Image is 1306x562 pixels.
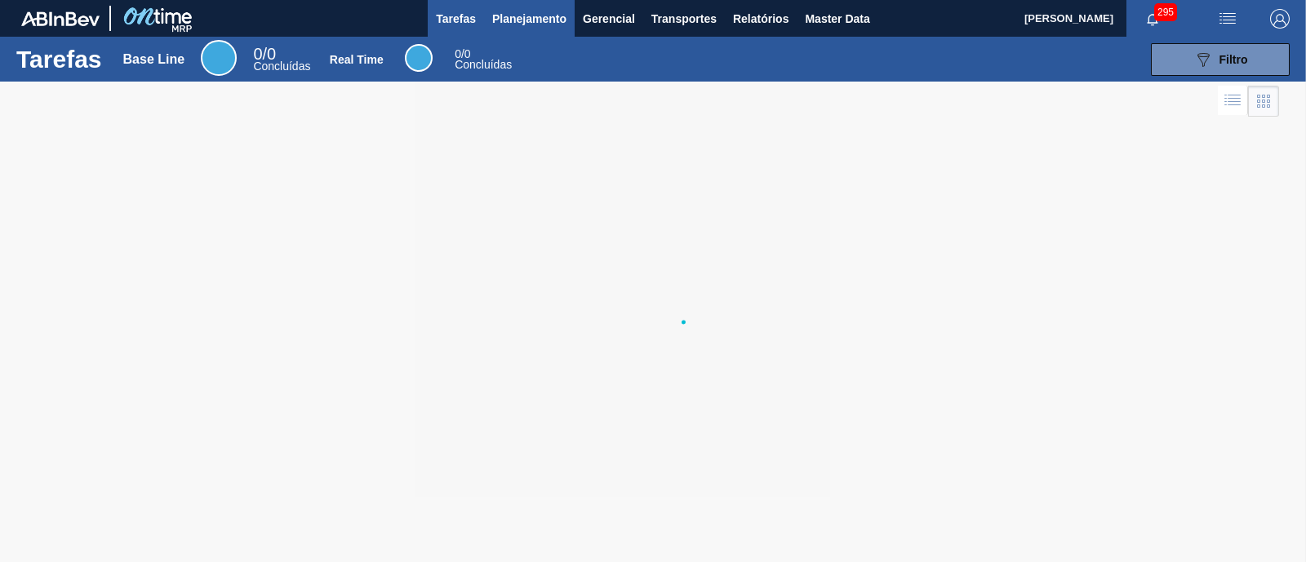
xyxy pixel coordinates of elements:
[253,60,310,73] span: Concluídas
[1270,9,1290,29] img: Logout
[455,47,470,60] span: / 0
[455,47,461,60] span: 0
[1151,43,1290,76] button: Filtro
[330,53,384,66] div: Real Time
[1154,3,1177,21] span: 295
[583,9,635,29] span: Gerencial
[253,45,276,63] span: / 0
[492,9,566,29] span: Planejamento
[651,9,717,29] span: Transportes
[21,11,100,26] img: TNhmsLtSVTkK8tSr43FrP2fwEKptu5GPRR3wAAAABJRU5ErkJggg==
[123,52,185,67] div: Base Line
[253,45,262,63] span: 0
[1126,7,1179,30] button: Notificações
[253,47,310,72] div: Base Line
[16,50,102,69] h1: Tarefas
[733,9,788,29] span: Relatórios
[201,40,237,76] div: Base Line
[455,49,512,70] div: Real Time
[436,9,476,29] span: Tarefas
[1218,9,1237,29] img: userActions
[1219,53,1248,66] span: Filtro
[405,44,433,72] div: Real Time
[455,58,512,71] span: Concluídas
[805,9,869,29] span: Master Data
